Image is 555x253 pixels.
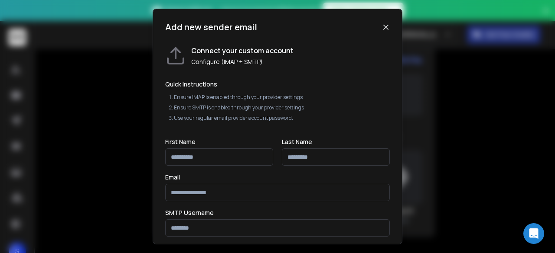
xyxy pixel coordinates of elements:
[174,94,390,101] li: Ensure IMAP is enabled through your provider settings
[191,58,294,66] p: Configure (IMAP + SMTP)
[165,210,214,216] label: SMTP Username
[174,104,390,111] li: Ensure SMTP is enabled through your provider settings
[174,115,390,122] li: Use your regular email provider account password.
[523,223,544,244] div: Open Intercom Messenger
[165,21,257,33] h1: Add new sender email
[282,139,312,145] label: Last Name
[165,139,196,145] label: First Name
[165,80,390,89] h2: Quick Instructions
[165,174,180,180] label: Email
[191,45,294,56] h1: Connect your custom account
